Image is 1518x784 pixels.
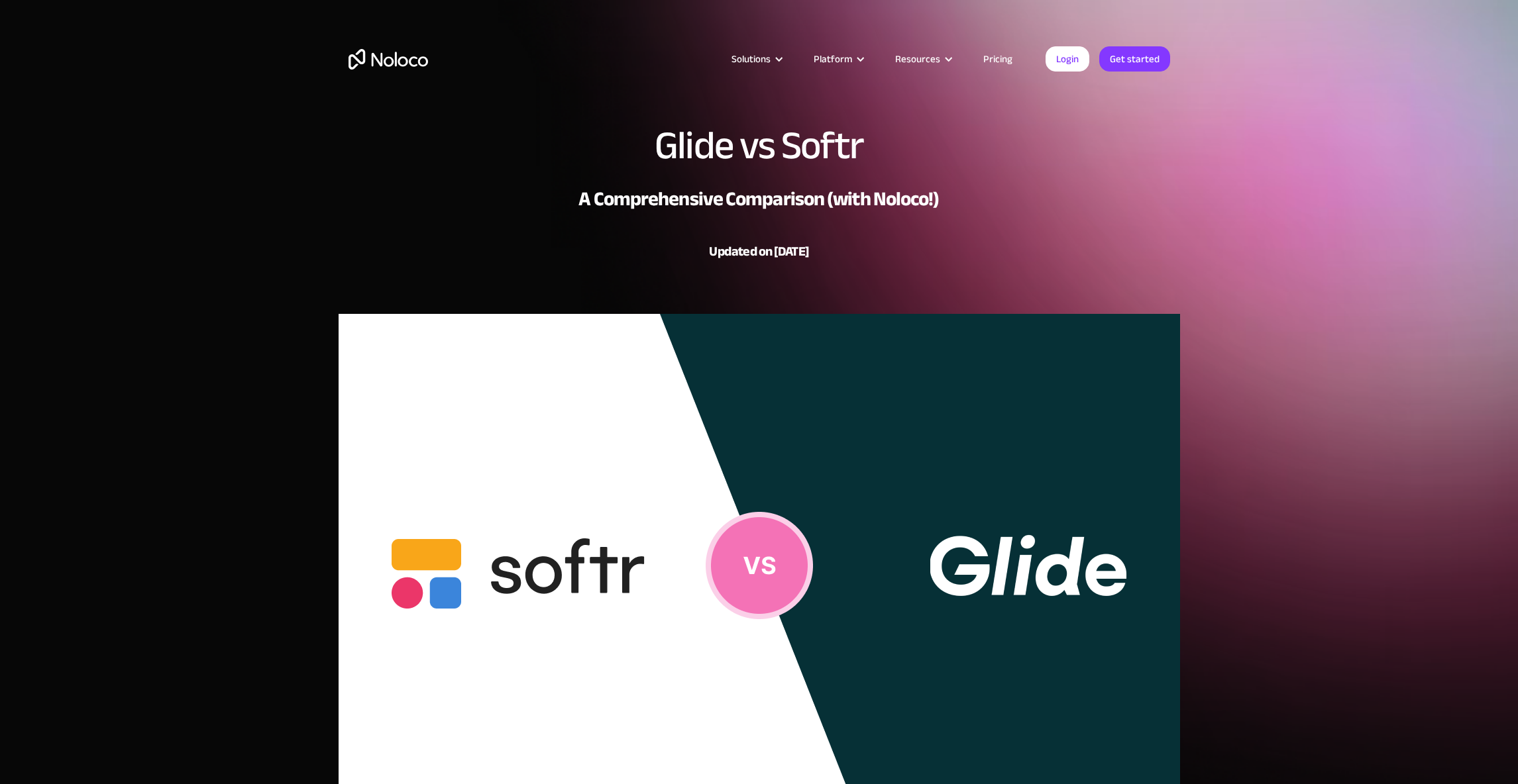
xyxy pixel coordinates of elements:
[578,180,939,217] strong: A Comprehensive Comparison (with Noloco!)
[895,50,940,68] div: Resources
[967,50,1029,68] a: Pricing
[1046,46,1089,72] a: Login
[879,50,967,68] div: Resources
[814,50,852,68] div: Platform
[1099,46,1170,72] a: Get started
[715,50,797,68] div: Solutions
[349,49,428,70] a: home
[797,50,879,68] div: Platform
[655,126,863,166] h1: Glide vs Softr
[709,239,808,264] strong: Updated on [DATE]
[732,50,771,68] div: Solutions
